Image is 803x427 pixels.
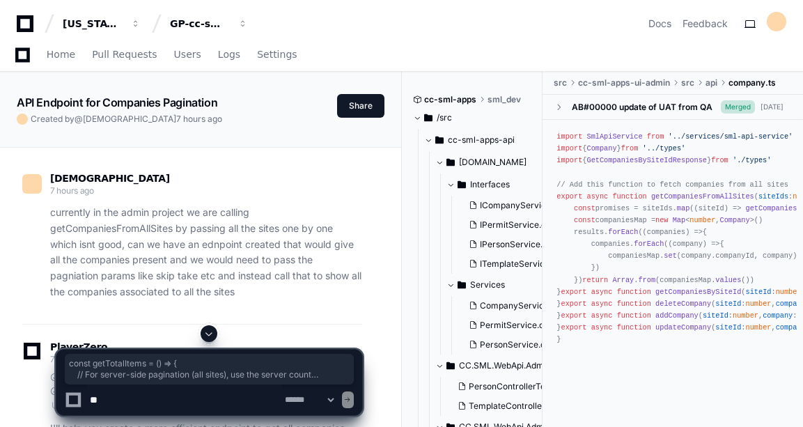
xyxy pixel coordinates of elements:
[745,288,771,296] span: siteId
[586,156,707,164] span: GetCompaniesBySiteIdResponse
[669,240,720,248] span: ( ) =>
[621,144,639,153] span: from
[572,102,712,113] div: AB#00000 update of UAT from QA
[655,300,711,308] span: deleteCompany
[257,39,297,71] a: Settings
[578,77,670,88] span: cc-sml-apps-ui-admin
[446,173,566,196] button: Interfaces
[459,157,527,168] span: [DOMAIN_NAME]
[655,311,699,320] span: addCompany
[480,258,561,270] span: ITemplateService.cs
[446,274,566,296] button: Services
[257,50,297,59] span: Settings
[699,204,724,212] span: siteId
[170,17,230,31] div: GP-cc-sml-apps
[591,323,613,332] span: async
[218,39,240,71] a: Logs
[643,144,686,153] span: '../types'
[424,94,476,105] span: cc-sml-apps
[586,192,608,201] span: async
[480,320,548,331] span: PermitService.cs
[617,323,651,332] span: function
[424,109,432,126] svg: Directory
[470,279,505,290] span: Services
[763,311,793,320] span: company
[218,50,240,59] span: Logs
[608,228,638,236] span: forEach
[556,192,582,201] span: export
[561,311,587,320] span: export
[715,251,754,260] span: companyId
[174,50,201,59] span: Users
[50,173,170,184] span: [DEMOGRAPHIC_DATA]
[92,39,157,71] a: Pull Requests
[463,296,560,316] button: CompanyService.cs
[47,39,75,71] a: Home
[681,77,694,88] span: src
[83,114,176,124] span: [DEMOGRAPHIC_DATA]
[556,131,789,346] div: { } { } ( ): < []> { : [] = [] promises = siteIds. ( (siteId)) results = . (promises) companiesMa...
[720,216,750,224] span: Company
[582,276,608,284] span: return
[705,77,717,88] span: api
[655,288,741,296] span: getCompaniesBySiteId
[435,132,444,148] svg: Directory
[69,358,350,380] span: const getTotalItems = () => { // For server-side pagination (all sites), use the server count if ...
[574,204,595,212] span: const
[164,11,254,36] button: GP-cc-sml-apps
[63,17,123,31] div: [US_STATE] Pacific
[75,114,83,124] span: @
[591,288,613,296] span: async
[703,311,728,320] span: siteId
[677,204,689,212] span: map
[50,205,362,300] p: currently in the admin project we are calling getCompaniesFromAllSites by passing all the sites o...
[448,134,515,146] span: cc-sml-apps-api
[57,11,146,36] button: [US_STATE] Pacific
[176,114,222,124] span: 7 hours ago
[463,196,562,215] button: ICompanyService.cs
[647,132,664,141] span: from
[463,235,562,254] button: IPersonService.cs
[673,216,685,224] span: Map
[664,251,676,260] span: set
[643,228,703,236] span: ( ) =>
[446,154,455,171] svg: Directory
[337,94,384,118] button: Share
[556,156,582,164] span: import
[463,215,562,235] button: IPermitService.cs
[92,50,157,59] span: Pull Requests
[715,323,741,332] span: siteId
[17,95,217,109] app-text-character-animate: API Endpoint for Companies Pagination
[437,112,452,123] span: /src
[463,254,562,274] button: ITemplateService.cs
[50,185,94,196] span: 7 hours ago
[683,17,728,31] button: Feedback
[470,179,510,190] span: Interfaces
[554,77,567,88] span: src
[174,39,201,71] a: Users
[648,17,671,31] a: Docs
[733,156,771,164] span: './types'
[556,132,582,141] span: import
[612,276,634,284] span: Array
[561,323,587,332] span: export
[745,288,801,296] span: :
[669,132,793,141] span: '../services/sml-api-service'
[689,216,715,224] span: number
[435,151,555,173] button: [DOMAIN_NAME]
[617,311,651,320] span: function
[480,219,550,231] span: IPermitService.cs
[31,114,222,125] span: Created by
[694,204,742,212] span: ( ) =>
[586,132,642,141] span: SmlApiService
[638,276,655,284] span: from
[617,300,651,308] span: function
[556,144,582,153] span: import
[561,300,587,308] span: export
[480,300,560,311] span: CompanyService.cs
[711,156,728,164] span: from
[758,192,788,201] span: siteIds
[591,300,613,308] span: async
[424,129,544,151] button: cc-sml-apps-api
[561,288,587,296] span: export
